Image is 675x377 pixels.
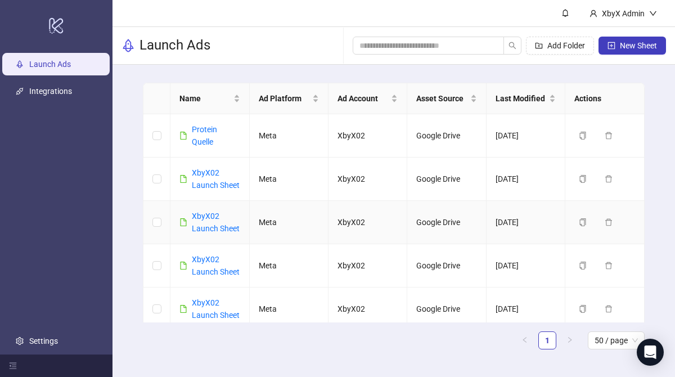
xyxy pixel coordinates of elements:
a: Launch Ads [29,60,71,69]
td: [DATE] [487,158,565,201]
span: delete [605,175,613,183]
td: Meta [250,201,328,244]
td: Google Drive [407,244,486,288]
span: Add Folder [547,41,585,50]
div: XbyX Admin [597,7,649,20]
span: down [649,10,657,17]
a: XbyX02 Launch Sheet [192,255,240,276]
th: Actions [565,83,644,114]
span: delete [605,305,613,313]
span: menu-fold [9,362,17,370]
td: Meta [250,114,328,158]
td: XbyX02 [328,244,407,288]
span: Ad Platform [259,92,310,105]
a: XbyX02 Launch Sheet [192,212,240,233]
span: rocket [121,39,135,52]
span: delete [605,218,613,226]
td: [DATE] [487,114,565,158]
td: XbyX02 [328,158,407,201]
td: Meta [250,158,328,201]
span: user [589,10,597,17]
h3: Launch Ads [139,37,210,55]
span: file [179,132,187,140]
span: copy [579,132,587,140]
span: left [521,336,528,343]
td: Google Drive [407,201,486,244]
td: XbyX02 [328,201,407,244]
th: Ad Platform [250,83,328,114]
span: right [566,336,573,343]
span: Name [179,92,231,105]
th: Name [170,83,249,114]
span: delete [605,262,613,270]
a: 1 [539,332,556,349]
span: copy [579,218,587,226]
a: Integrations [29,87,72,96]
td: Google Drive [407,288,486,331]
a: XbyX02 Launch Sheet [192,168,240,190]
li: 1 [538,331,556,349]
button: New Sheet [598,37,666,55]
li: Previous Page [516,331,534,349]
span: folder-add [535,42,543,50]
span: copy [579,175,587,183]
span: New Sheet [620,41,657,50]
div: Page Size [588,331,645,349]
div: Open Intercom Messenger [637,339,664,366]
span: 50 / page [595,332,638,349]
span: file [179,262,187,270]
span: copy [579,262,587,270]
button: left [516,331,534,349]
span: search [508,42,516,50]
td: [DATE] [487,201,565,244]
td: [DATE] [487,244,565,288]
button: Add Folder [526,37,594,55]
td: XbyX02 [328,288,407,331]
th: Asset Source [407,83,486,114]
th: Ad Account [328,83,407,114]
a: Settings [29,336,58,345]
button: right [561,331,579,349]
span: Last Modified [496,92,547,105]
span: Ad Account [337,92,389,105]
td: XbyX02 [328,114,407,158]
span: file [179,175,187,183]
td: Meta [250,288,328,331]
td: [DATE] [487,288,565,331]
td: Meta [250,244,328,288]
a: XbyX02 Launch Sheet [192,298,240,320]
span: delete [605,132,613,140]
span: file [179,218,187,226]
span: bell [561,9,569,17]
a: Protein Quelle [192,125,217,146]
li: Next Page [561,331,579,349]
td: Google Drive [407,158,486,201]
span: plus-square [607,42,615,50]
span: file [179,305,187,313]
span: copy [579,305,587,313]
td: Google Drive [407,114,486,158]
span: Asset Source [416,92,467,105]
th: Last Modified [487,83,565,114]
